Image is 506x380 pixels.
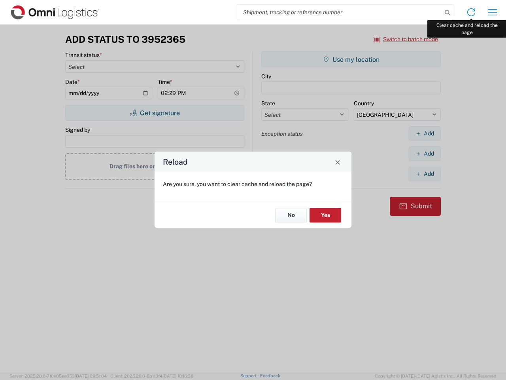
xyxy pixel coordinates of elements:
button: Yes [310,208,341,222]
input: Shipment, tracking or reference number [237,5,442,20]
h4: Reload [163,156,188,168]
button: Close [332,156,343,167]
button: No [275,208,307,222]
p: Are you sure, you want to clear cache and reload the page? [163,180,343,188]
